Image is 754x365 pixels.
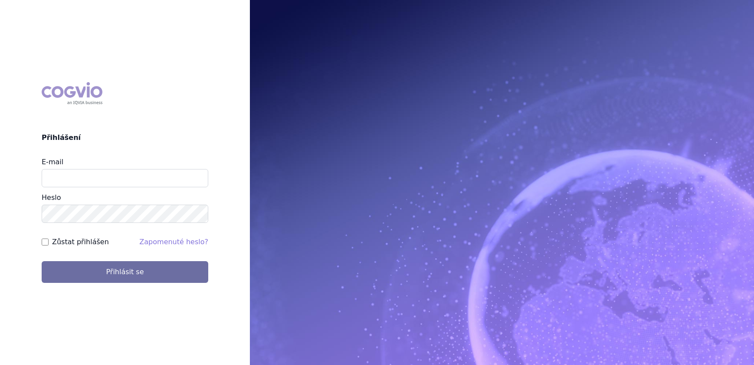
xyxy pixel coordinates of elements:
[42,158,63,166] label: E-mail
[42,193,61,202] label: Heslo
[139,238,208,246] a: Zapomenuté heslo?
[42,133,208,143] h2: Přihlášení
[42,82,102,105] div: COGVIO
[52,237,109,247] label: Zůstat přihlášen
[42,261,208,283] button: Přihlásit se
